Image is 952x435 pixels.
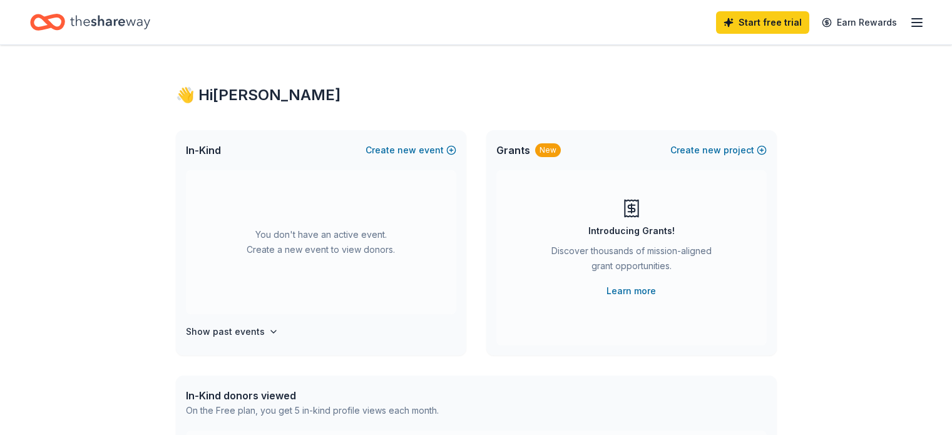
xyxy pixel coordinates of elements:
div: New [535,143,561,157]
div: 👋 Hi [PERSON_NAME] [176,85,777,105]
a: Earn Rewards [814,11,904,34]
a: Start free trial [716,11,809,34]
button: Createnewevent [366,143,456,158]
div: Introducing Grants! [588,223,675,238]
span: Grants [496,143,530,158]
a: Home [30,8,150,37]
div: You don't have an active event. Create a new event to view donors. [186,170,456,314]
h4: Show past events [186,324,265,339]
span: In-Kind [186,143,221,158]
button: Createnewproject [670,143,767,158]
button: Show past events [186,324,279,339]
div: On the Free plan, you get 5 in-kind profile views each month. [186,403,439,418]
span: new [702,143,721,158]
div: Discover thousands of mission-aligned grant opportunities. [546,243,717,279]
span: new [397,143,416,158]
div: In-Kind donors viewed [186,388,439,403]
a: Learn more [607,284,656,299]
